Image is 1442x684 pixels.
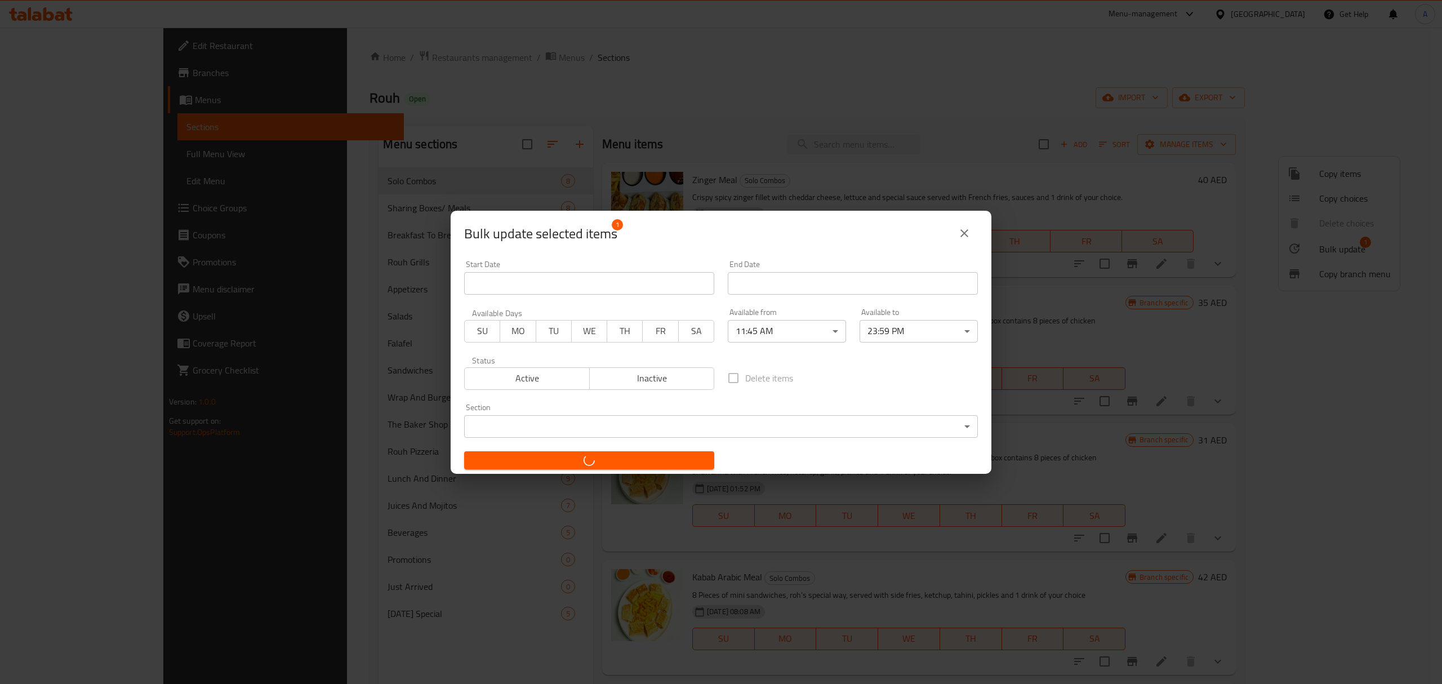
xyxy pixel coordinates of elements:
button: close [951,220,978,247]
button: Active [464,367,590,390]
div: 23:59 PM [860,320,978,343]
button: SU [464,320,500,343]
button: TU [536,320,572,343]
div: ​ [464,415,978,438]
span: Delete items [745,371,793,385]
span: TU [541,323,567,339]
button: WE [571,320,607,343]
span: TH [612,323,638,339]
button: TH [607,320,643,343]
button: Inactive [589,367,715,390]
span: Selected items count [464,225,617,243]
span: 1 [612,219,623,230]
div: 11:45 AM [728,320,846,343]
span: Active [469,370,585,387]
span: Inactive [594,370,710,387]
span: SU [469,323,496,339]
span: WE [576,323,603,339]
span: SA [683,323,710,339]
button: SA [678,320,714,343]
span: FR [647,323,674,339]
button: MO [500,320,536,343]
button: FR [642,320,678,343]
span: MO [505,323,531,339]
